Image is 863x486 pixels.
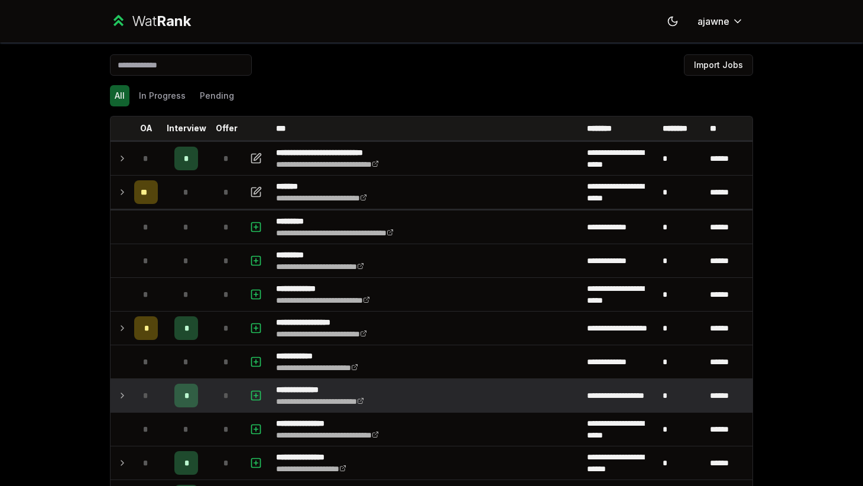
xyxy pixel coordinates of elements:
[132,12,191,31] div: Wat
[688,11,753,32] button: ajawne
[167,122,206,134] p: Interview
[157,12,191,30] span: Rank
[140,122,153,134] p: OA
[697,14,729,28] span: ajawne
[110,12,191,31] a: WatRank
[195,85,239,106] button: Pending
[216,122,238,134] p: Offer
[684,54,753,76] button: Import Jobs
[110,85,129,106] button: All
[134,85,190,106] button: In Progress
